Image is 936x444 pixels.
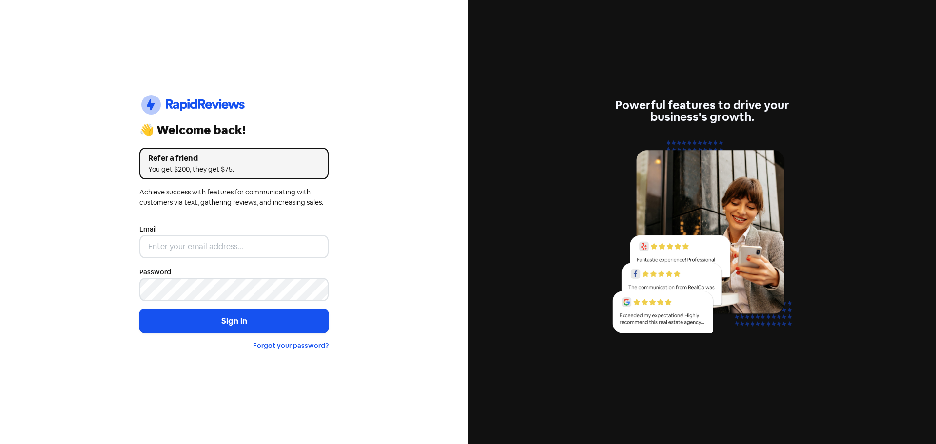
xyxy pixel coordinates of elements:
[607,99,797,123] div: Powerful features to drive your business's growth.
[139,267,171,277] label: Password
[139,224,156,234] label: Email
[139,309,329,333] button: Sign in
[139,124,329,136] div: 👋 Welcome back!
[607,135,797,345] img: reviews
[139,235,329,258] input: Enter your email address...
[148,164,320,174] div: You get $200, they get $75.
[253,341,329,350] a: Forgot your password?
[139,187,329,208] div: Achieve success with features for communicating with customers via text, gathering reviews, and i...
[148,153,320,164] div: Refer a friend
